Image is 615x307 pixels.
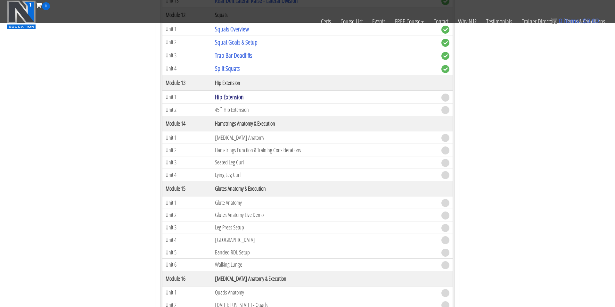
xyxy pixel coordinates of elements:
td: Unit 1 [162,90,212,104]
a: Testimonials [481,10,517,33]
td: Unit 4 [162,234,212,246]
a: Split Squats [215,64,240,73]
th: Hip Extension [212,75,438,90]
td: Walking Lunge [212,259,438,271]
td: Unit 1 [162,131,212,144]
a: Course List [336,10,367,33]
bdi: 0.00 [583,17,599,24]
th: Glutes Anatomy & Execution [212,181,438,196]
a: Contact [429,10,453,33]
a: Trap Bar Deadlifts [215,51,252,60]
a: 0 [36,1,50,9]
td: Hamstrings Function & Training Considerations [212,144,438,156]
td: Glute Anatomy [212,196,438,209]
a: Hip Extension [215,93,244,101]
a: Terms & Conditions [561,10,610,33]
td: Glutes Anatomy Live Demo [212,209,438,221]
td: Lying Leg Curl [212,169,438,181]
td: Unit 2 [162,36,212,49]
td: Unit 3 [162,49,212,62]
span: $ [583,17,586,24]
span: complete [441,52,449,60]
a: Trainer Directory [517,10,561,33]
td: Unit 1 [162,286,212,299]
span: 0 [42,2,50,10]
td: Quads Anatomy [212,286,438,299]
img: icon11.png [551,18,557,24]
td: Unit 5 [162,246,212,259]
th: Hamstrings Anatomy & Execution [212,116,438,131]
a: 0 items: $0.00 [551,17,599,24]
td: Unit 4 [162,169,212,181]
a: Events [367,10,390,33]
td: Unit 2 [162,104,212,116]
td: Banded RDL Setup [212,246,438,259]
th: Module 15 [162,181,212,196]
a: Why N1? [453,10,481,33]
a: Squats Overview [215,25,249,33]
td: Unit 3 [162,156,212,169]
td: Unit 2 [162,144,212,156]
td: Unit 2 [162,209,212,221]
span: complete [441,39,449,47]
th: Module 14 [162,116,212,131]
a: Squat Goals & Setup [215,38,258,46]
img: n1-education [7,0,36,29]
a: FREE Course [390,10,429,33]
th: Module 16 [162,271,212,286]
td: Seated Leg Curl [212,156,438,169]
td: 45˚ Hip Extension [212,104,438,116]
span: 0 [559,17,562,24]
a: Certs [316,10,336,33]
td: Unit 6 [162,259,212,271]
td: Unit 4 [162,62,212,75]
th: [MEDICAL_DATA] Anatomy & Execution [212,271,438,286]
td: [GEOGRAPHIC_DATA] [212,234,438,246]
td: Unit 3 [162,221,212,234]
td: Leg Press Setup [212,221,438,234]
th: Module 13 [162,75,212,90]
td: [MEDICAL_DATA] Anatomy [212,131,438,144]
span: complete [441,65,449,73]
td: Unit 1 [162,196,212,209]
span: items: [564,17,581,24]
